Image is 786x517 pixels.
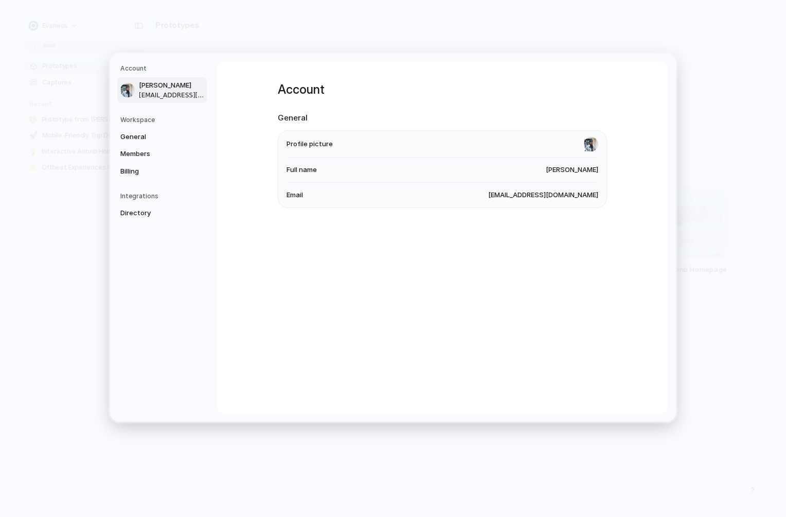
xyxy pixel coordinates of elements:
[287,190,303,200] span: Email
[546,165,598,176] span: [PERSON_NAME]
[120,192,207,201] h5: Integrations
[117,129,207,145] a: General
[278,112,607,124] h2: General
[117,146,207,162] a: Members
[117,205,207,221] a: Directory
[120,64,207,73] h5: Account
[120,208,186,218] span: Directory
[488,190,598,200] span: [EMAIL_ADDRESS][DOMAIN_NAME]
[278,80,607,99] h1: Account
[117,77,207,103] a: [PERSON_NAME][EMAIL_ADDRESS][DOMAIN_NAME]
[120,132,186,142] span: General
[117,163,207,180] a: Billing
[287,165,317,176] span: Full name
[139,91,205,100] span: [EMAIL_ADDRESS][DOMAIN_NAME]
[139,80,205,91] span: [PERSON_NAME]
[287,139,333,149] span: Profile picture
[120,149,186,159] span: Members
[120,166,186,177] span: Billing
[120,115,207,125] h5: Workspace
